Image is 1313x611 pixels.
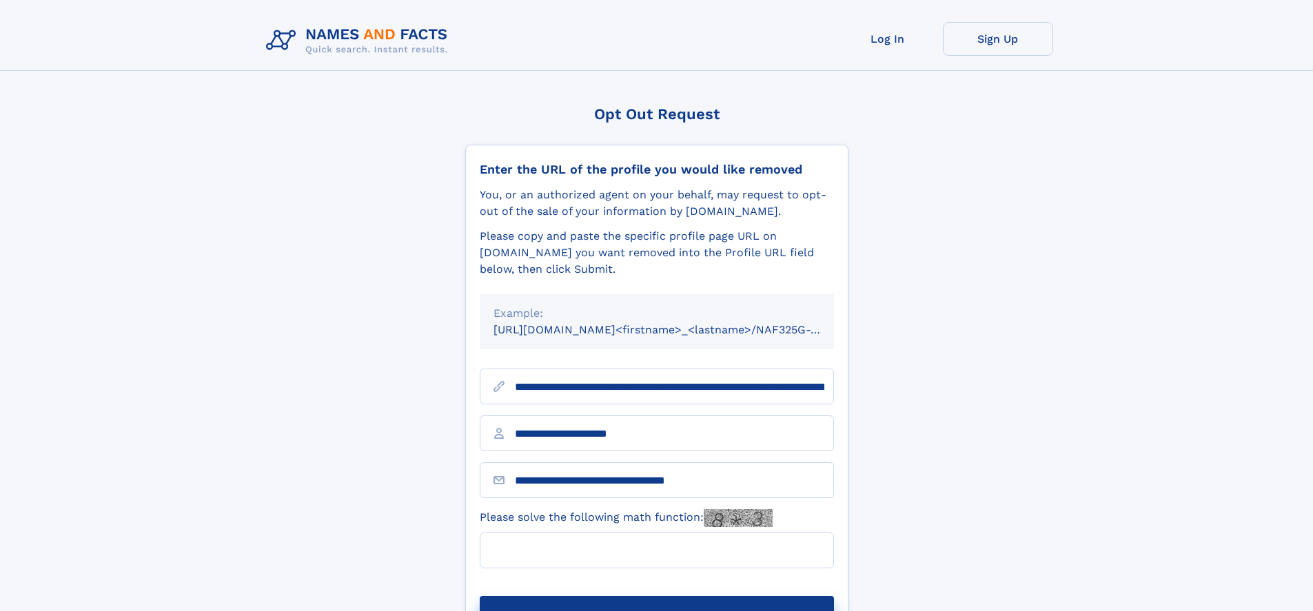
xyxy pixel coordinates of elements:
div: Enter the URL of the profile you would like removed [480,162,834,177]
div: Please copy and paste the specific profile page URL on [DOMAIN_NAME] you want removed into the Pr... [480,228,834,278]
img: Logo Names and Facts [261,22,459,59]
div: Example: [493,305,820,322]
div: Opt Out Request [465,105,848,123]
div: You, or an authorized agent on your behalf, may request to opt-out of the sale of your informatio... [480,187,834,220]
a: Sign Up [943,22,1053,56]
small: [URL][DOMAIN_NAME]<firstname>_<lastname>/NAF325G-xxxxxxxx [493,323,860,336]
a: Log In [833,22,943,56]
label: Please solve the following math function: [480,509,773,527]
